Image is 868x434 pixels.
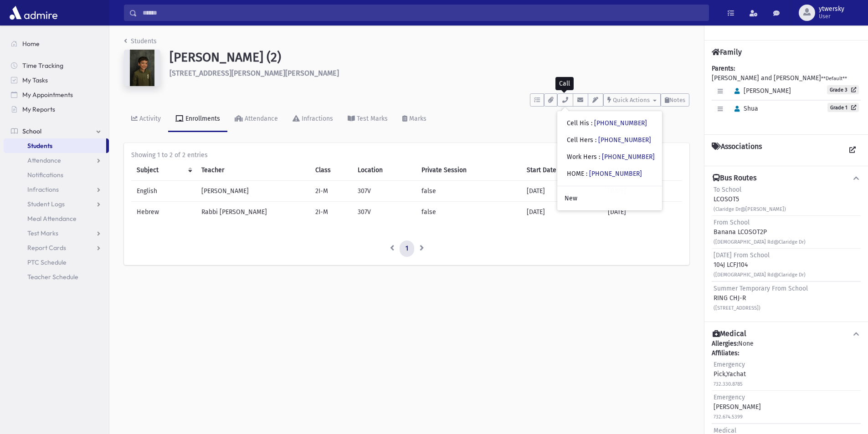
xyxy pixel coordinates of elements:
[196,181,310,202] td: [PERSON_NAME]
[243,115,278,123] div: Attendance
[4,197,109,211] a: Student Logs
[131,202,196,223] td: Hebrew
[714,251,770,259] span: [DATE] From School
[124,37,157,45] a: Students
[416,202,521,223] td: false
[27,200,65,208] span: Student Logs
[712,349,739,357] b: Affiliates:
[169,50,689,65] h1: [PERSON_NAME] (2)
[27,185,59,194] span: Infractions
[714,305,760,311] small: ([STREET_ADDRESS])
[4,211,109,226] a: Meal Attendance
[196,160,310,181] th: Teacher
[714,219,750,226] span: From School
[714,250,806,279] div: 104J LCFJ104
[595,136,596,144] span: :
[714,414,743,420] small: 732.674.5399
[521,160,602,181] th: Start Date
[227,107,285,132] a: Attendance
[27,244,66,252] span: Report Cards
[713,329,746,339] h4: Medical
[714,393,745,401] span: Emergency
[352,160,416,181] th: Location
[416,181,521,202] td: false
[730,105,758,112] span: Shua
[669,97,685,103] span: Notes
[27,273,78,281] span: Teacher Schedule
[124,107,168,132] a: Activity
[712,340,738,347] b: Allergies:
[713,174,756,183] h4: Bus Routes
[300,115,333,123] div: Infractions
[712,65,735,72] b: Parents:
[730,87,791,95] span: [PERSON_NAME]
[196,202,310,223] td: Rabbi [PERSON_NAME]
[714,272,806,278] small: ([DEMOGRAPHIC_DATA] Rd@Claridge Dr)
[184,115,220,123] div: Enrollments
[602,202,682,223] td: [DATE]
[714,285,808,292] span: Summer Temporary From School
[661,93,689,107] button: Notes
[567,152,655,162] div: Work Hers
[285,107,340,132] a: Infractions
[22,91,73,99] span: My Appointments
[4,102,109,117] a: My Reports
[352,202,416,223] td: 307V
[131,181,196,202] td: English
[22,61,63,70] span: Time Tracking
[400,240,414,257] a: 1
[714,393,761,421] div: [PERSON_NAME]
[567,118,647,128] div: Cell His
[586,170,587,178] span: :
[594,119,647,127] a: [PHONE_NUMBER]
[168,107,227,132] a: Enrollments
[712,64,861,127] div: [PERSON_NAME] and [PERSON_NAME]
[22,76,48,84] span: My Tasks
[7,4,60,22] img: AdmirePro
[4,124,109,138] a: School
[714,239,806,245] small: ([DEMOGRAPHIC_DATA] Rd@Claridge Dr)
[4,182,109,197] a: Infractions
[407,115,426,123] div: Marks
[4,270,109,284] a: Teacher Schedule
[714,360,746,388] div: Pick,Yachat
[4,226,109,240] a: Test Marks
[827,85,859,94] a: Grade 3
[613,97,650,103] span: Quick Actions
[827,103,859,112] a: Grade 1
[22,105,55,113] span: My Reports
[416,160,521,181] th: Private Session
[712,142,762,158] h4: Associations
[340,107,395,132] a: Test Marks
[567,169,642,179] div: HOME
[602,153,655,161] a: [PHONE_NUMBER]
[598,136,651,144] a: [PHONE_NUMBER]
[599,153,600,161] span: :
[712,174,861,183] button: Bus Routes
[819,5,844,13] span: ytwersky
[819,13,844,20] span: User
[22,40,40,48] span: Home
[714,185,786,214] div: LCOSOT5
[4,255,109,270] a: PTC Schedule
[137,5,709,21] input: Search
[603,93,661,107] button: Quick Actions
[4,87,109,102] a: My Appointments
[4,58,109,73] a: Time Tracking
[4,168,109,182] a: Notifications
[138,115,161,123] div: Activity
[4,138,106,153] a: Students
[4,153,109,168] a: Attendance
[4,36,109,51] a: Home
[589,170,642,178] a: [PHONE_NUMBER]
[310,181,352,202] td: 2I-M
[521,202,602,223] td: [DATE]
[712,48,742,56] h4: Family
[310,202,352,223] td: 2I-M
[124,36,157,50] nav: breadcrumb
[567,135,651,145] div: Cell Hers
[714,186,741,194] span: To School
[4,240,109,255] a: Report Cards
[395,107,434,132] a: Marks
[714,206,786,212] small: (Claridge Dr@[PERSON_NAME])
